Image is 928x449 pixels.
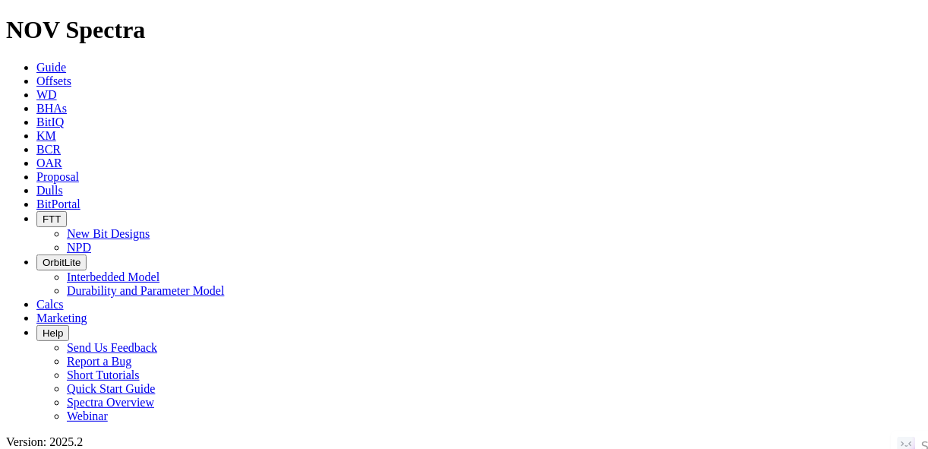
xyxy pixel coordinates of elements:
a: Send Us Feedback [67,341,157,354]
a: Dulls [36,184,63,197]
a: Durability and Parameter Model [67,284,225,297]
a: Marketing [36,311,87,324]
a: BCR [36,143,61,156]
a: Offsets [36,74,71,87]
a: Guide [36,61,66,74]
a: OAR [36,157,62,169]
a: BHAs [36,102,67,115]
a: Calcs [36,298,64,311]
a: Webinar [67,409,108,422]
h1: NOV Spectra [6,16,922,44]
a: WD [36,88,57,101]
a: Quick Start Guide [67,382,155,395]
a: Short Tutorials [67,368,140,381]
span: OrbitLite [43,257,80,268]
a: New Bit Designs [67,227,150,240]
div: Version: 2025.2 [6,435,922,449]
span: Help [43,327,63,339]
a: Proposal [36,170,79,183]
a: Spectra Overview [67,396,154,409]
a: KM [36,129,56,142]
a: BitIQ [36,115,64,128]
a: Report a Bug [67,355,131,368]
span: FTT [43,213,61,225]
a: Interbedded Model [67,270,159,283]
button: FTT [36,211,67,227]
a: NPD [67,241,91,254]
button: Help [36,325,69,341]
a: BitPortal [36,198,80,210]
button: OrbitLite [36,255,87,270]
